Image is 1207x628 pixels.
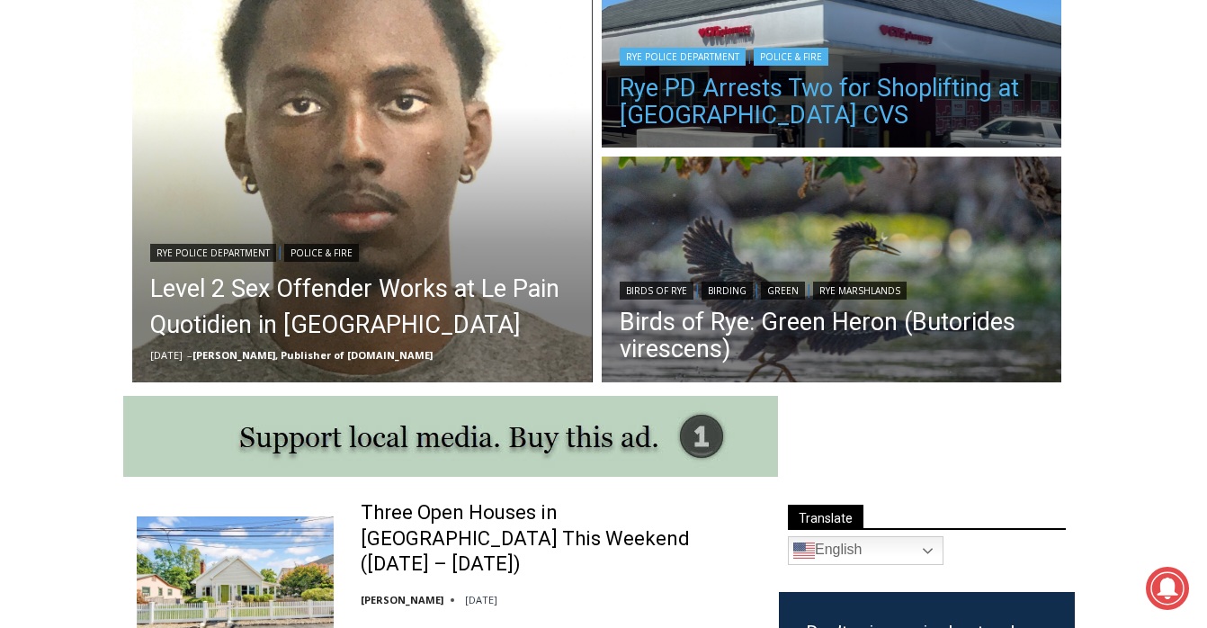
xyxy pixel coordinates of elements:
[150,271,575,343] a: Level 2 Sex Offender Works at Le Pain Quotidien in [GEOGRAPHIC_DATA]
[118,23,444,58] div: Available for Private Home, Business, Club or Other Events
[754,48,828,66] a: Police & Fire
[620,282,693,300] a: Birds of Rye
[620,278,1044,300] div: | | |
[793,540,815,561] img: en
[788,536,943,565] a: English
[361,500,755,578] a: Three Open Houses in [GEOGRAPHIC_DATA] This Weekend ([DATE] – [DATE])
[150,244,276,262] a: Rye Police Department
[454,1,850,175] div: "We would have speakers with experience in local journalism speak to us about their experiences a...
[433,175,872,224] a: Intern @ [DOMAIN_NAME]
[150,348,183,362] time: [DATE]
[620,44,1044,66] div: |
[123,396,778,477] img: support local media, buy this ad
[361,593,443,606] a: [PERSON_NAME]
[187,348,192,362] span: –
[534,5,649,82] a: Book [PERSON_NAME]'s Good Humor for Your Event
[284,244,359,262] a: Police & Fire
[192,348,433,362] a: [PERSON_NAME], Publisher of [DOMAIN_NAME]
[5,185,176,254] span: Open Tues. - Sun. [PHONE_NUMBER]
[620,75,1044,129] a: Rye PD Arrests Two for Shoplifting at [GEOGRAPHIC_DATA] CVS
[813,282,907,300] a: Rye Marshlands
[702,282,753,300] a: Birding
[465,593,497,606] time: [DATE]
[620,309,1044,363] a: Birds of Rye: Green Heron (Butorides virescens)
[1,181,181,224] a: Open Tues. - Sun. [PHONE_NUMBER]
[185,112,264,215] div: "[PERSON_NAME]'s draw is the fine variety of pristine raw fish kept on hand"
[470,179,834,220] span: Intern @ [DOMAIN_NAME]
[602,157,1062,387] a: Read More Birds of Rye: Green Heron (Butorides virescens)
[602,157,1062,387] img: (PHOTO: Green Heron (Butorides virescens) at the Marshlands Conservancy in Rye, New York. Credit:...
[788,505,863,529] span: Translate
[620,48,746,66] a: Rye Police Department
[548,19,626,69] h4: Book [PERSON_NAME]'s Good Humor for Your Event
[150,240,575,262] div: |
[761,282,805,300] a: Green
